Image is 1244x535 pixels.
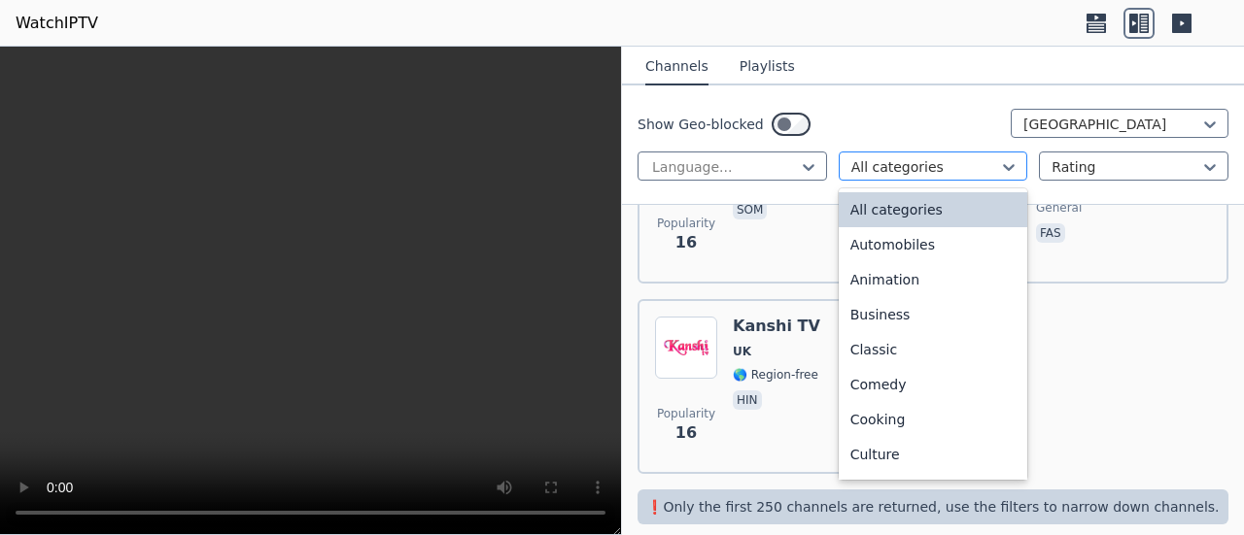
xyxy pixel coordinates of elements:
[645,497,1221,517] p: ❗️Only the first 250 channels are returned, use the filters to narrow down channels.
[839,367,1028,402] div: Comedy
[740,49,795,85] button: Playlists
[733,317,820,336] h6: Kanshi TV
[839,402,1028,437] div: Cooking
[1036,200,1082,216] span: general
[655,317,717,379] img: Kanshi TV
[16,12,98,35] a: WatchIPTV
[839,262,1028,297] div: Animation
[839,437,1028,472] div: Culture
[733,200,767,219] p: som
[839,332,1028,367] div: Classic
[657,406,715,421] span: Popularity
[733,390,762,410] p: hin
[839,192,1028,227] div: All categories
[657,216,715,231] span: Popularity
[638,115,764,134] label: Show Geo-blocked
[839,297,1028,332] div: Business
[733,367,818,383] span: 🌎 Region-free
[675,231,697,254] span: 16
[839,227,1028,262] div: Automobiles
[733,344,751,359] span: UK
[839,472,1028,507] div: Documentary
[645,49,708,85] button: Channels
[675,421,697,445] span: 16
[1036,223,1065,243] p: fas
